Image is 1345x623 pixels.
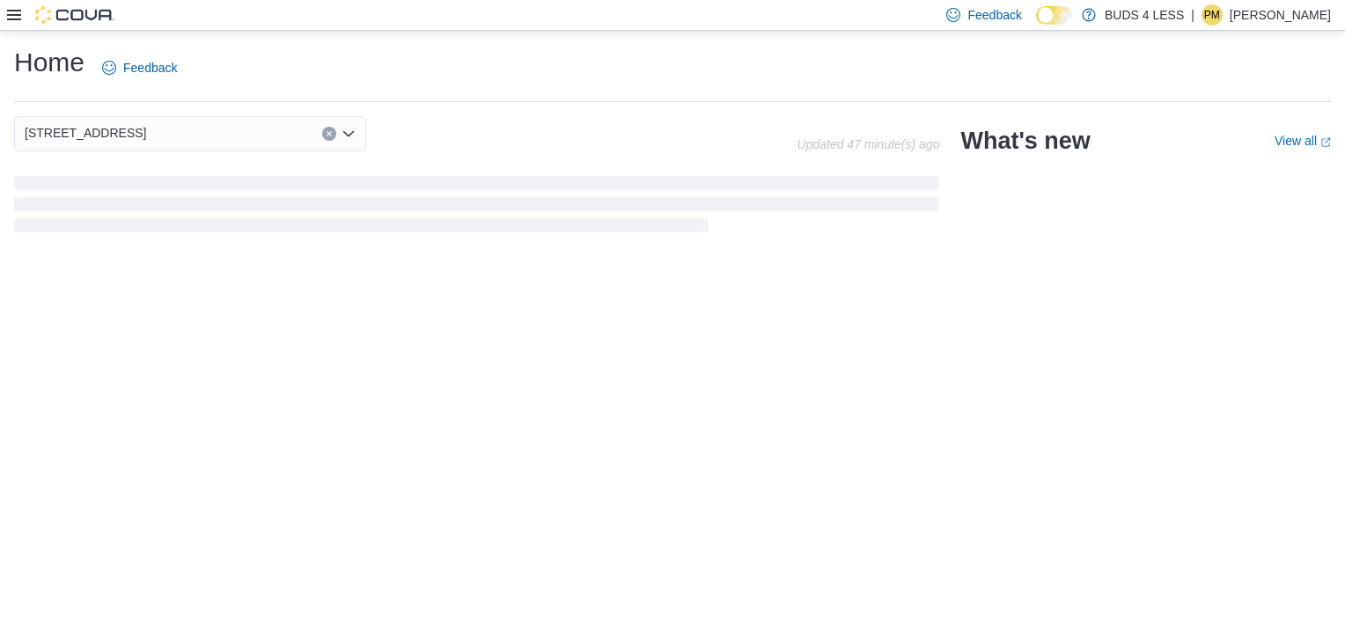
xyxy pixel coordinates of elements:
span: [STREET_ADDRESS] [25,122,146,143]
span: Dark Mode [1036,25,1037,26]
button: Open list of options [342,127,356,141]
button: Clear input [322,127,336,141]
h1: Home [14,45,85,80]
p: | [1191,4,1194,26]
p: Updated 47 minute(s) ago [797,137,940,151]
span: PM [1204,4,1220,26]
p: [PERSON_NAME] [1230,4,1331,26]
div: Paolo Mastracci [1202,4,1223,26]
span: Feedback [967,6,1021,24]
a: View allExternal link [1275,134,1331,148]
span: Feedback [123,59,177,77]
a: Feedback [95,50,184,85]
h2: What's new [960,127,1090,155]
span: Loading [14,180,939,236]
input: Dark Mode [1036,6,1073,25]
p: BUDS 4 LESS [1105,4,1184,26]
svg: External link [1320,137,1331,148]
img: Cova [35,6,114,24]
